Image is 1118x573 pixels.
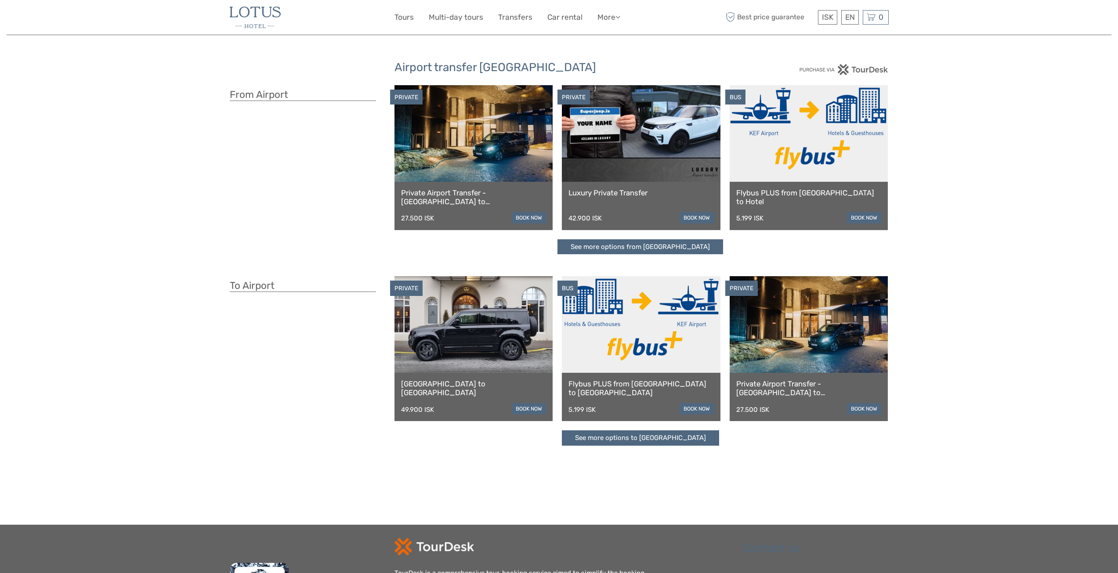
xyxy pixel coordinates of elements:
div: 49.900 ISK [401,406,434,414]
div: 5.199 ISK [568,406,596,414]
div: PRIVATE [390,90,423,105]
div: 27.500 ISK [736,406,769,414]
a: book now [512,403,546,414]
h2: Contact us [742,541,889,555]
a: More [597,11,620,24]
a: book now [680,403,714,414]
a: Transfers [498,11,532,24]
a: Private Airport Transfer - [GEOGRAPHIC_DATA] to [GEOGRAPHIC_DATA] [401,188,546,206]
a: Flybus PLUS from [GEOGRAPHIC_DATA] to [GEOGRAPHIC_DATA] [568,379,714,397]
a: Flybus PLUS from [GEOGRAPHIC_DATA] to Hotel [736,188,882,206]
a: [GEOGRAPHIC_DATA] to [GEOGRAPHIC_DATA] [401,379,546,397]
a: book now [512,212,546,223]
span: Best price guarantee [724,10,816,25]
h2: Airport transfer [GEOGRAPHIC_DATA] [394,61,724,75]
div: 42.900 ISK [568,214,602,222]
span: 0 [877,13,885,22]
div: 27.500 ISK [401,214,434,222]
a: See more options to [GEOGRAPHIC_DATA] [562,430,719,446]
h3: From Airport [230,89,376,101]
img: PurchaseViaTourDesk.png [799,64,888,75]
div: 5.199 ISK [736,214,763,222]
a: book now [847,403,881,414]
img: td-logo-white.png [394,538,474,555]
h3: To Airport [230,280,376,292]
a: Private Airport Transfer - [GEOGRAPHIC_DATA] to [GEOGRAPHIC_DATA] [736,379,882,397]
div: PRIVATE [557,90,590,105]
a: Multi-day tours [429,11,483,24]
a: book now [680,212,714,223]
img: 40-5dc62ba0-bbfb-450f-bd65-f0e2175b1aef_logo_small.jpg [230,7,281,28]
div: EN [841,10,859,25]
div: BUS [557,281,578,296]
div: BUS [725,90,745,105]
a: Car rental [547,11,583,24]
a: book now [847,212,881,223]
span: ISK [822,13,833,22]
a: Luxury Private Transfer [568,188,714,197]
div: PRIVATE [390,281,423,296]
a: Tours [394,11,414,24]
div: PRIVATE [725,281,758,296]
a: See more options from [GEOGRAPHIC_DATA] [557,239,723,255]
